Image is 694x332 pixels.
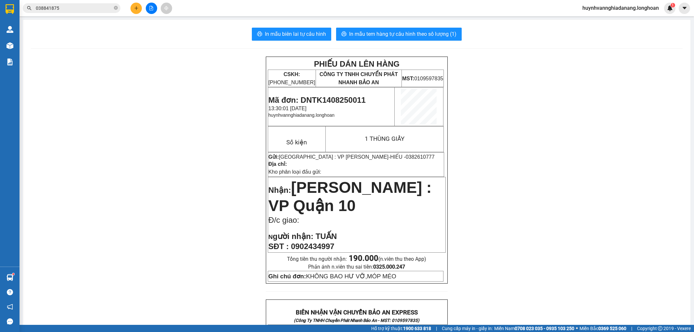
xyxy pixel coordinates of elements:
span: search [27,6,32,10]
span: | [436,325,437,332]
span: 0902434997 [291,242,334,251]
span: CÔNG TY TNHH CHUYỂN PHÁT NHANH BẢO AN [320,72,398,85]
span: printer [341,31,347,37]
span: HIẾU - [390,154,434,160]
sup: 1 [12,273,14,275]
strong: SĐT : [268,242,289,251]
span: question-circle [7,289,13,295]
strong: Gửi: [268,154,279,160]
span: aim [164,6,169,10]
img: logo-vxr [6,4,14,14]
span: close-circle [114,6,118,10]
span: In mẫu tem hàng tự cấu hình theo số lượng (1) [349,30,456,38]
span: ⚪️ [576,327,578,330]
strong: MST: [402,76,414,81]
span: (n.viên thu theo App) [349,256,426,262]
button: caret-down [679,3,690,14]
span: copyright [658,326,662,331]
span: file-add [149,6,154,10]
span: Tổng tiền thu người nhận: [287,256,426,262]
span: close-circle [114,5,118,11]
span: Nhận: [268,186,291,194]
strong: N [268,233,313,240]
span: 13:30:01 [DATE] [268,106,306,111]
span: 0109597835 [402,76,443,81]
span: [PERSON_NAME] : VP Quận 10 [268,179,432,214]
span: huynhvannghiadanang.longhoan [268,113,334,118]
span: Phản ánh n.viên thu sai tiền: [308,264,405,270]
strong: BIÊN NHẬN VẬN CHUYỂN BẢO AN EXPRESS [296,309,418,316]
span: Kho phân loại đầu gửi: [268,169,321,175]
span: TUẤN [316,232,337,241]
span: 0382610777 [406,154,435,160]
span: message [7,318,13,325]
span: Đ/c giao: [268,216,299,224]
strong: 0325.000.247 [373,264,405,270]
span: Cung cấp máy in - giấy in: [442,325,493,332]
span: gười nhận: [273,232,313,241]
span: Hỗ trợ kỹ thuật: [371,325,431,332]
span: KHÔNG BAO HƯ VỠ,MÓP MÉO [268,273,396,280]
img: warehouse-icon [7,42,13,49]
strong: PHIẾU DÁN LÊN HÀNG [314,60,400,68]
button: printerIn mẫu biên lai tự cấu hình [252,28,331,41]
strong: CSKH: [283,72,300,77]
span: printer [257,31,262,37]
button: aim [161,3,172,14]
img: icon-new-feature [667,5,673,11]
span: plus [134,6,139,10]
strong: 1900 633 818 [403,326,431,331]
span: [GEOGRAPHIC_DATA] : VP [PERSON_NAME] [279,154,388,160]
span: [PHONE_NUMBER] [268,72,315,85]
span: notification [7,304,13,310]
strong: 190.000 [349,254,378,263]
span: caret-down [682,5,687,11]
button: plus [130,3,142,14]
strong: 0708 023 035 - 0935 103 250 [515,326,574,331]
img: solution-icon [7,59,13,65]
span: | [631,325,632,332]
sup: 1 [671,3,675,7]
span: Mã đơn: DNTK1408250011 [268,96,366,104]
span: In mẫu biên lai tự cấu hình [265,30,326,38]
img: warehouse-icon [7,26,13,33]
span: - [388,154,435,160]
strong: (Công Ty TNHH Chuyển Phát Nhanh Bảo An - MST: 0109597835) [294,318,419,323]
strong: Ghi chú đơn: [268,273,306,280]
span: huynhvannghiadanang.longhoan [577,4,664,12]
span: Miền Bắc [579,325,626,332]
button: printerIn mẫu tem hàng tự cấu hình theo số lượng (1) [336,28,462,41]
input: Tìm tên, số ĐT hoặc mã đơn [36,5,113,12]
button: file-add [146,3,157,14]
strong: 0369 525 060 [598,326,626,331]
span: Số kiện [286,139,307,146]
span: Miền Nam [494,325,574,332]
span: 1 [672,3,674,7]
span: 1 THÙNG GIẤY [365,135,404,142]
img: warehouse-icon [7,274,13,281]
strong: Địa chỉ: [268,161,287,167]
